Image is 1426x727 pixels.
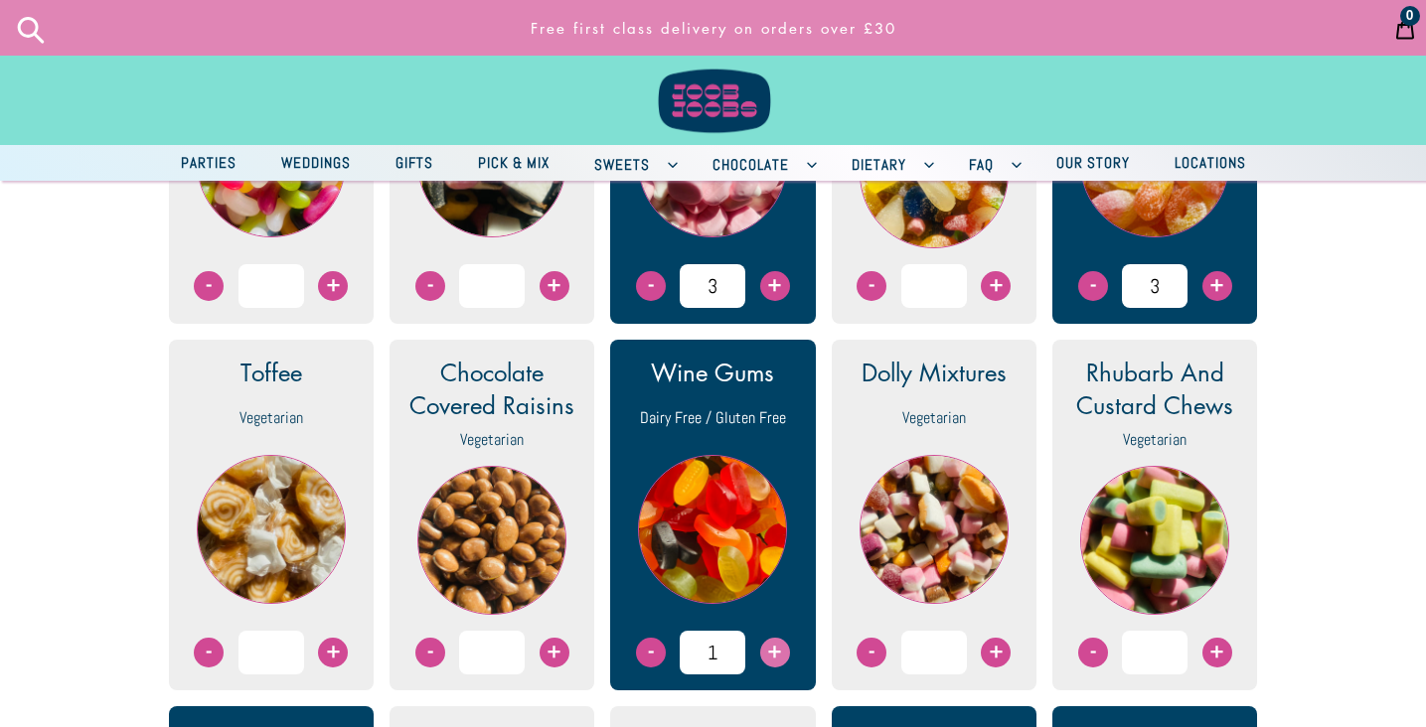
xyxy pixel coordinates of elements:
[415,638,445,667] span: -
[651,356,774,388] h4: Wine Gums
[574,145,688,181] button: Sweets
[460,429,524,450] p: vegetarian
[418,467,565,614] img: Sweet Image
[861,456,1008,603] img: Sweet Image
[636,638,666,667] span: -
[1068,356,1241,421] h4: Rhubarb And Custard Chews
[636,271,666,301] span: -
[1155,149,1266,178] a: Locations
[261,149,371,178] a: Weddings
[1081,467,1228,614] img: Sweet Image
[1078,638,1108,667] span: -
[703,152,799,177] span: Chocolate
[949,145,1031,181] button: FAQ
[639,456,786,603] img: Sweet Image
[376,149,453,178] a: Gifts
[1036,149,1150,178] a: Our Story
[981,638,1011,667] span: +
[405,356,578,421] h4: Chocolate Covered Raisins
[198,456,345,603] img: Sweet Image
[1384,3,1426,53] a: 0
[271,150,361,175] span: Weddings
[760,638,790,667] span: +
[468,150,559,175] span: Pick & Mix
[760,271,790,301] span: +
[1123,429,1187,450] p: vegetarian
[1406,9,1414,23] span: 0
[324,9,1102,48] p: Free first class delivery on orders over £30
[1165,150,1256,175] span: Locations
[640,407,786,428] p: dairy free / gluten free
[240,356,302,388] h4: Toffee
[1202,638,1232,667] span: +
[857,271,886,301] span: -
[318,271,348,301] span: +
[1202,271,1232,301] span: +
[857,638,886,667] span: -
[540,638,569,667] span: +
[862,356,1007,388] h4: Dolly Mixtures
[842,152,916,177] span: Dietary
[194,638,224,667] span: -
[239,407,303,428] p: vegetarian
[161,149,256,178] a: Parties
[832,145,944,181] button: Dietary
[458,149,569,178] a: Pick & Mix
[959,152,1004,177] span: FAQ
[584,152,660,177] span: Sweets
[1078,271,1108,301] span: -
[194,271,224,301] span: -
[415,271,445,301] span: -
[902,407,966,428] p: vegetarian
[644,10,783,137] img: Joob Joobs
[1046,150,1140,175] span: Our Story
[693,145,827,181] button: Chocolate
[386,150,443,175] span: Gifts
[318,638,348,667] span: +
[316,9,1111,48] a: Free first class delivery on orders over £30
[540,271,569,301] span: +
[171,150,246,175] span: Parties
[981,271,1011,301] span: +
